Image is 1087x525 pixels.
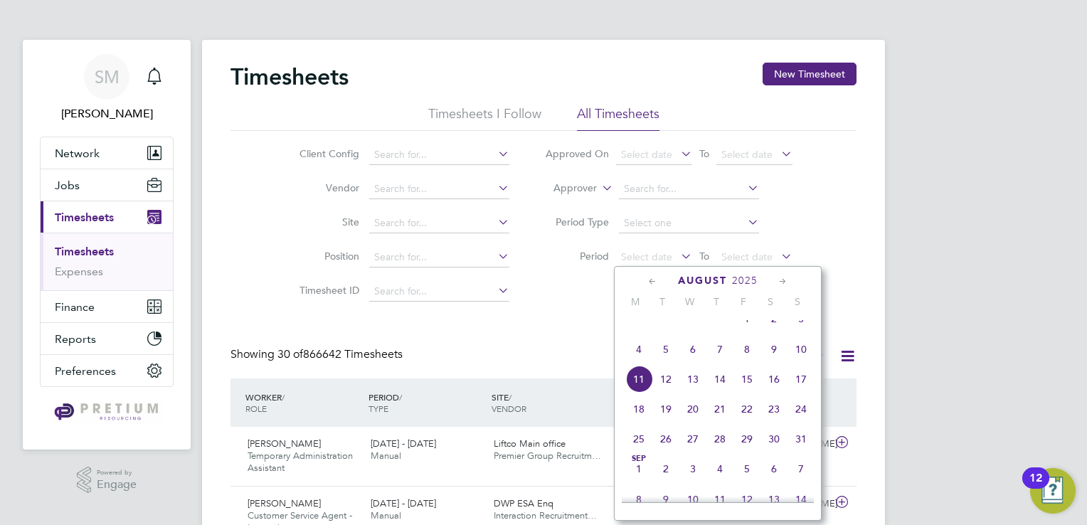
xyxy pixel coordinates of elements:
[730,295,757,308] span: F
[733,455,760,482] span: 5
[1029,478,1042,497] div: 12
[625,425,652,452] span: 25
[371,509,401,521] span: Manual
[488,384,611,421] div: SITE
[40,105,174,122] span: Sinead Mills
[732,275,758,287] span: 2025
[277,347,403,361] span: 866642 Timesheets
[41,355,173,386] button: Preferences
[649,295,676,308] span: T
[610,492,684,516] div: £375.85
[788,455,815,482] span: 7
[369,145,509,165] input: Search for...
[492,403,526,414] span: VENDOR
[295,250,359,262] label: Position
[55,300,95,314] span: Finance
[41,323,173,354] button: Reports
[51,401,162,424] img: pretium-logo-retina.png
[97,479,137,491] span: Engage
[788,336,815,363] span: 10
[733,336,760,363] span: 8
[55,265,103,278] a: Expenses
[242,384,365,421] div: WORKER
[545,250,609,262] label: Period
[371,437,436,450] span: [DATE] - [DATE]
[788,396,815,423] span: 24
[652,486,679,513] span: 9
[55,147,100,160] span: Network
[371,450,401,462] span: Manual
[369,213,509,233] input: Search for...
[788,425,815,452] span: 31
[652,366,679,393] span: 12
[733,425,760,452] span: 29
[679,336,706,363] span: 6
[695,144,714,163] span: To
[706,336,733,363] span: 7
[760,425,788,452] span: 30
[494,450,601,462] span: Premier Group Recruitm…
[295,147,359,160] label: Client Config
[757,295,784,308] span: S
[371,497,436,509] span: [DATE] - [DATE]
[494,509,597,521] span: Interaction Recruitment…
[365,384,488,421] div: PERIOD
[248,437,321,450] span: [PERSON_NAME]
[369,248,509,267] input: Search for...
[625,336,652,363] span: 4
[230,347,405,362] div: Showing
[625,366,652,393] span: 11
[619,179,759,199] input: Search for...
[679,455,706,482] span: 3
[55,211,114,224] span: Timesheets
[621,148,672,161] span: Select date
[428,105,541,131] li: Timesheets I Follow
[652,425,679,452] span: 26
[368,403,388,414] span: TYPE
[619,213,759,233] input: Select one
[41,233,173,290] div: Timesheets
[40,401,174,424] a: Go to home page
[509,391,511,403] span: /
[1030,468,1076,514] button: Open Resource Center, 12 new notifications
[610,433,684,456] div: £680.26
[248,497,321,509] span: [PERSON_NAME]
[679,486,706,513] span: 10
[230,63,349,91] h2: Timesheets
[494,437,566,450] span: Liftco Main office
[23,40,191,450] nav: Main navigation
[622,295,649,308] span: M
[295,284,359,297] label: Timesheet ID
[763,63,857,85] button: New Timesheet
[545,216,609,228] label: Period Type
[703,295,730,308] span: T
[695,247,714,265] span: To
[679,425,706,452] span: 27
[760,455,788,482] span: 6
[788,366,815,393] span: 17
[533,181,597,196] label: Approver
[652,396,679,423] span: 19
[733,396,760,423] span: 22
[40,54,174,122] a: SM[PERSON_NAME]
[41,201,173,233] button: Timesheets
[295,181,359,194] label: Vendor
[41,137,173,169] button: Network
[676,295,703,308] span: W
[706,396,733,423] span: 21
[759,349,825,364] label: All
[652,336,679,363] span: 5
[277,347,303,361] span: 30 of
[706,455,733,482] span: 4
[760,366,788,393] span: 16
[55,364,116,378] span: Preferences
[55,245,114,258] a: Timesheets
[721,148,773,161] span: Select date
[577,105,659,131] li: All Timesheets
[41,169,173,201] button: Jobs
[652,455,679,482] span: 2
[625,396,652,423] span: 18
[706,486,733,513] span: 11
[760,396,788,423] span: 23
[77,467,137,494] a: Powered byEngage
